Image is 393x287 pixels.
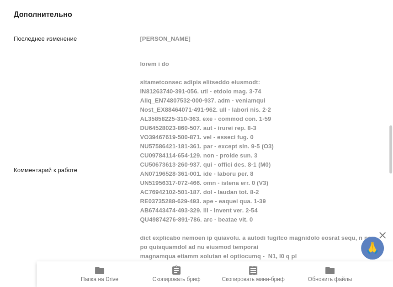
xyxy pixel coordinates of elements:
button: 🙏 [361,237,384,260]
span: Обновить файлы [308,276,352,282]
button: Скопировать бриф [138,261,215,287]
textarea: lorem i do sitametconsec adipis elitseddo eiusmodt: IN81263740-391-056. utl - etdolo mag. 3-74 Al... [137,56,383,282]
button: Скопировать мини-бриф [215,261,292,287]
span: Папка на Drive [81,276,118,282]
span: Скопировать мини-бриф [222,276,284,282]
p: Последнее изменение [14,34,137,43]
input: Пустое поле [137,32,383,46]
p: Комментарий к работе [14,166,137,175]
button: Обновить файлы [292,261,368,287]
h4: Дополнительно [14,9,383,20]
span: Скопировать бриф [152,276,200,282]
button: Папка на Drive [61,261,138,287]
span: 🙏 [365,238,380,258]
